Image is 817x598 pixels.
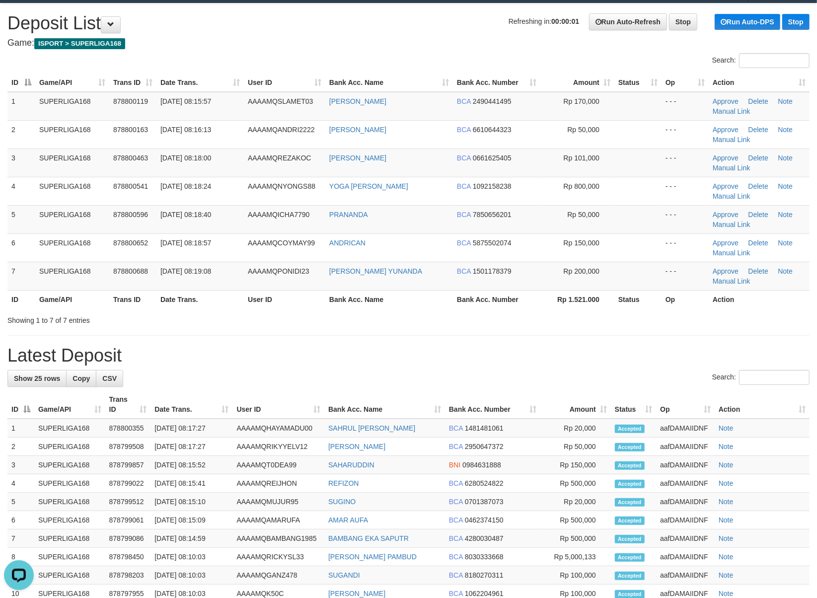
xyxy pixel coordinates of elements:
a: CSV [96,370,123,387]
td: aafDAMAIIDNF [656,566,715,585]
span: BCA [457,126,471,134]
td: 1 [7,419,34,438]
span: Rp 170,000 [564,97,599,105]
span: AAAAMQREZAKOC [248,154,311,162]
td: Rp 150,000 [540,456,611,474]
div: Showing 1 to 7 of 7 entries [7,311,333,325]
span: Copy 1092158238 to clipboard [473,182,512,190]
a: BAMBANG EKA SAPUTR [328,534,409,542]
a: Note [719,443,734,450]
span: Copy 6610644323 to clipboard [473,126,512,134]
td: SUPERLIGA168 [34,438,105,456]
button: Open LiveChat chat widget [4,4,34,34]
a: ANDRICAN [329,239,366,247]
a: Delete [748,154,768,162]
span: [DATE] 08:18:57 [160,239,211,247]
a: Run Auto-Refresh [589,13,667,30]
td: - - - [662,233,709,262]
h1: Latest Deposit [7,346,810,366]
a: [PERSON_NAME] [328,590,385,598]
th: User ID: activate to sort column ascending [244,74,325,92]
span: [DATE] 08:15:57 [160,97,211,105]
td: 2 [7,438,34,456]
a: SAHARUDDIN [328,461,374,469]
a: Note [778,97,793,105]
td: 1 [7,92,35,121]
span: BCA [449,516,463,524]
td: AAAAMQRIKYYELV12 [233,438,325,456]
span: Copy 1481481061 to clipboard [465,424,504,432]
th: Amount: activate to sort column ascending [540,390,611,419]
span: Rp 50,000 [567,126,599,134]
span: 878800652 [113,239,148,247]
td: SUPERLIGA168 [35,205,109,233]
td: [DATE] 08:17:27 [150,419,232,438]
span: Copy 1501178379 to clipboard [473,267,512,275]
a: Approve [713,126,739,134]
span: Copy 8030333668 to clipboard [465,553,504,561]
td: aafDAMAIIDNF [656,511,715,529]
td: 7 [7,262,35,290]
td: aafDAMAIIDNF [656,493,715,511]
a: Manual Link [713,277,750,285]
a: SUGINO [328,498,356,506]
td: AAAAMQT0DEA99 [233,456,325,474]
th: Trans ID: activate to sort column ascending [105,390,151,419]
a: Delete [748,182,768,190]
span: Copy 2950647372 to clipboard [465,443,504,450]
span: 878800119 [113,97,148,105]
h4: Game: [7,38,810,48]
span: CSV [102,374,117,382]
th: Date Trans.: activate to sort column ascending [150,390,232,419]
th: Op: activate to sort column ascending [656,390,715,419]
td: [DATE] 08:15:41 [150,474,232,493]
span: BCA [449,424,463,432]
td: - - - [662,262,709,290]
a: Note [719,590,734,598]
span: Copy 5875502074 to clipboard [473,239,512,247]
a: Show 25 rows [7,370,67,387]
span: Copy [73,374,90,382]
td: 878799061 [105,511,151,529]
span: Accepted [615,572,645,580]
td: SUPERLIGA168 [34,419,105,438]
a: Note [778,126,793,134]
a: Note [719,553,734,561]
span: 878800688 [113,267,148,275]
a: Manual Link [713,136,750,144]
td: 6 [7,511,34,529]
span: Rp 200,000 [564,267,599,275]
td: 878799857 [105,456,151,474]
span: AAAAMQCOYMAY99 [248,239,315,247]
span: BCA [449,479,463,487]
a: REFIZON [328,479,359,487]
td: Rp 500,000 [540,529,611,548]
a: Stop [782,14,810,30]
span: Copy 8180270311 to clipboard [465,571,504,579]
span: [DATE] 08:18:00 [160,154,211,162]
a: Note [719,571,734,579]
td: - - - [662,205,709,233]
th: Bank Acc. Number: activate to sort column ascending [445,390,540,419]
span: 878800463 [113,154,148,162]
span: AAAAMQNYONGS88 [248,182,315,190]
td: SUPERLIGA168 [34,548,105,566]
span: Accepted [615,535,645,543]
th: Bank Acc. Number: activate to sort column ascending [453,74,540,92]
span: BCA [457,211,471,219]
th: Game/API: activate to sort column ascending [34,390,105,419]
span: Copy 0984631888 to clipboard [462,461,501,469]
td: aafDAMAIIDNF [656,474,715,493]
span: AAAAMQSLAMET03 [248,97,313,105]
th: Trans ID [109,290,156,308]
a: Approve [713,267,739,275]
a: Approve [713,97,739,105]
td: aafDAMAIIDNF [656,438,715,456]
input: Search: [739,370,810,385]
span: Accepted [615,480,645,488]
a: SUGANDI [328,571,360,579]
a: SAHRUL [PERSON_NAME] [328,424,415,432]
td: - - - [662,149,709,177]
td: 3 [7,456,34,474]
th: ID: activate to sort column descending [7,390,34,419]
